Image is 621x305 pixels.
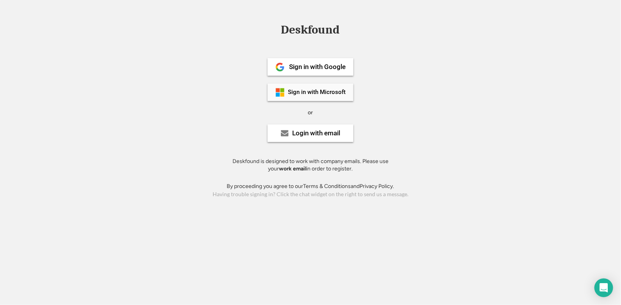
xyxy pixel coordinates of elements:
[227,183,394,190] div: By proceeding you agree to our and
[288,89,346,95] div: Sign in with Microsoft
[223,158,398,173] div: Deskfound is designed to work with company emails. Please use your in order to register.
[360,183,394,190] a: Privacy Policy.
[594,278,613,297] div: Open Intercom Messenger
[303,183,351,190] a: Terms & Conditions
[275,62,285,72] img: 1024px-Google__G__Logo.svg.png
[293,130,341,137] div: Login with email
[289,64,346,70] div: Sign in with Google
[308,109,313,117] div: or
[277,24,344,36] div: Deskfound
[279,165,307,172] strong: work email
[275,88,285,97] img: ms-symbollockup_mssymbol_19.png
